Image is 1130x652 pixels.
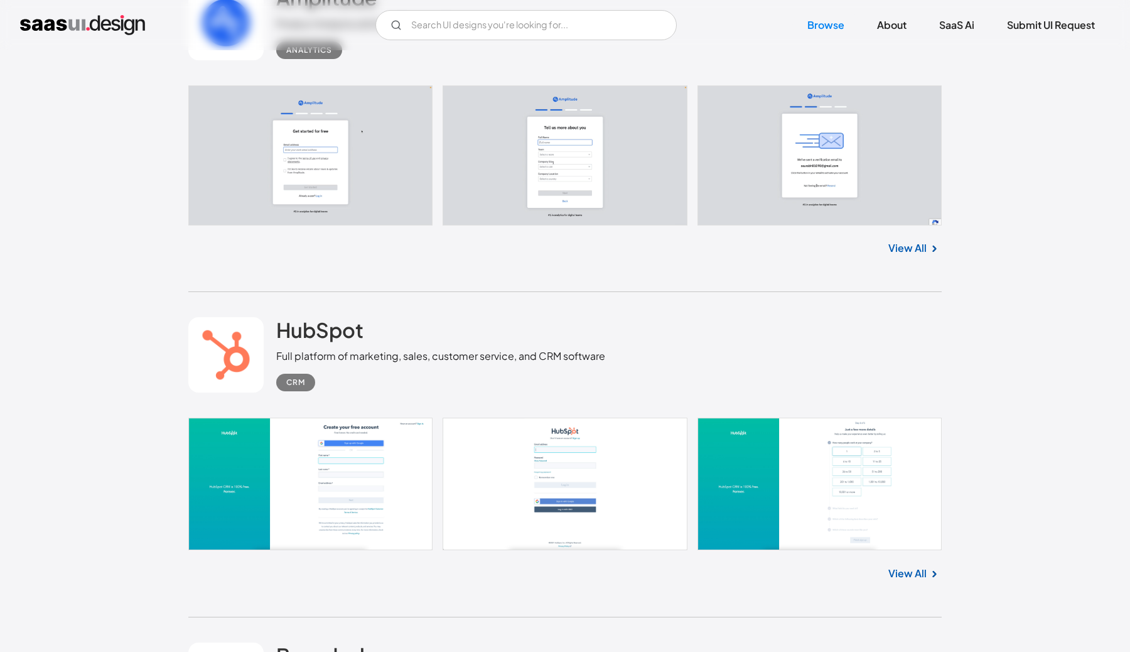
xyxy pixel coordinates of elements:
[276,349,605,364] div: Full platform of marketing, sales, customer service, and CRM software
[992,11,1110,39] a: Submit UI Request
[20,15,145,35] a: home
[792,11,859,39] a: Browse
[375,10,677,40] form: Email Form
[888,566,927,581] a: View All
[276,317,363,349] a: HubSpot
[888,241,927,256] a: View All
[862,11,922,39] a: About
[276,317,363,342] h2: HubSpot
[286,43,332,58] div: Analytics
[924,11,989,39] a: SaaS Ai
[375,10,677,40] input: Search UI designs you're looking for...
[286,375,305,390] div: CRM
